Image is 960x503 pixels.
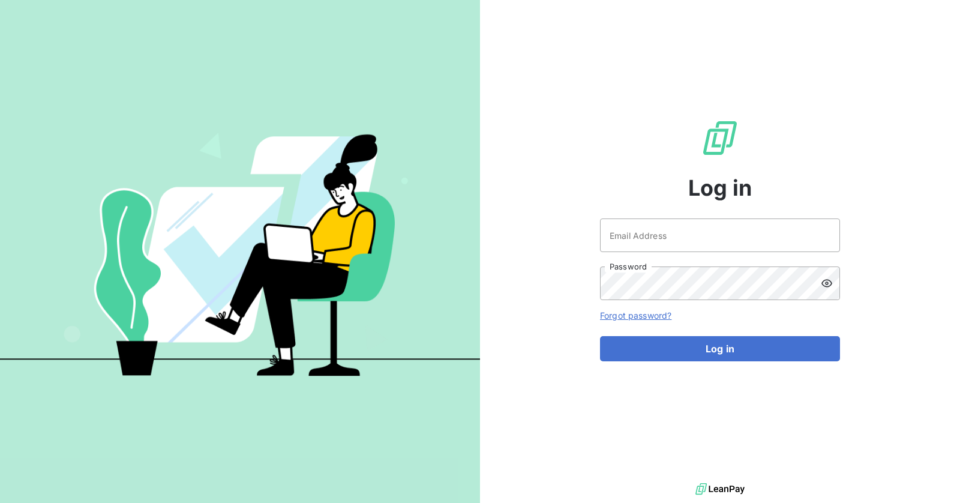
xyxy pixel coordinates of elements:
[600,218,840,252] input: placeholder
[600,336,840,361] button: Log in
[701,119,739,157] img: LeanPay Logo
[688,172,752,204] span: Log in
[600,310,671,321] a: Forgot password?
[695,480,745,498] img: logo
